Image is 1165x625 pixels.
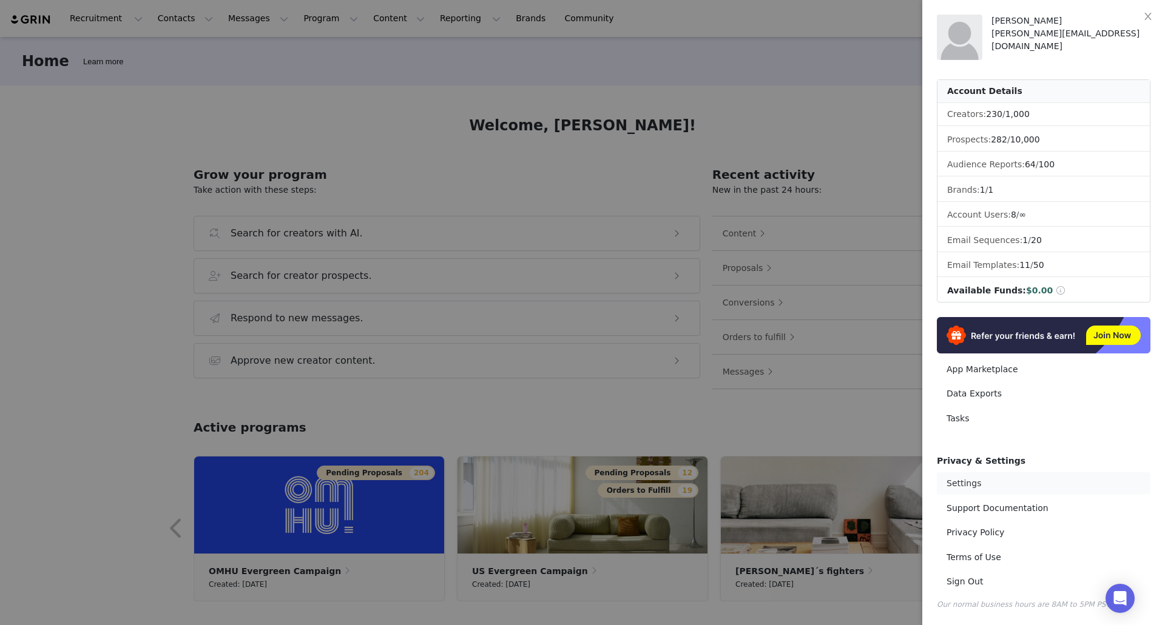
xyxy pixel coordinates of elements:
[1106,584,1135,613] div: Open Intercom Messenger
[937,317,1150,353] img: Refer & Earn
[937,456,1025,466] span: Privacy & Settings
[1022,235,1041,245] span: /
[937,129,1150,152] li: Prospects:
[1025,159,1036,169] span: 64
[937,204,1150,227] li: Account Users:
[986,109,1002,119] span: 230
[1038,159,1055,169] span: 100
[986,109,1030,119] span: /
[1010,135,1040,144] span: 10,000
[937,153,1150,176] li: Audience Reports: /
[1022,235,1028,245] span: 1
[937,497,1150,520] a: Support Documentation
[937,358,1150,381] a: App Marketplace
[937,472,1150,495] a: Settings
[937,15,982,60] img: placeholder-profile.jpg
[991,135,1039,144] span: /
[937,570,1150,593] a: Sign Out
[1019,260,1030,270] span: 11
[937,600,1112,609] span: Our normal business hours are 8AM to 5PM PST.
[1005,109,1030,119] span: 1,000
[1031,235,1042,245] span: 20
[937,103,1150,126] li: Creators:
[1019,260,1044,270] span: /
[991,15,1150,27] div: [PERSON_NAME]
[1143,12,1153,21] i: icon: close
[980,185,985,195] span: 1
[937,383,1150,405] a: Data Exports
[937,80,1150,103] div: Account Details
[1033,260,1044,270] span: 50
[1011,210,1016,219] span: 8
[1019,210,1027,219] span: ∞
[988,185,993,195] span: 1
[1026,286,1053,295] span: $0.00
[937,407,1150,430] a: Tasks
[980,185,994,195] span: /
[991,135,1007,144] span: 282
[937,229,1150,252] li: Email Sequences:
[937,546,1150,569] a: Terms of Use
[991,27,1150,53] div: [PERSON_NAME][EMAIL_ADDRESS][DOMAIN_NAME]
[1011,210,1026,219] span: /
[937,254,1150,277] li: Email Templates:
[937,179,1150,202] li: Brands:
[947,286,1026,295] span: Available Funds:
[937,521,1150,544] a: Privacy Policy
